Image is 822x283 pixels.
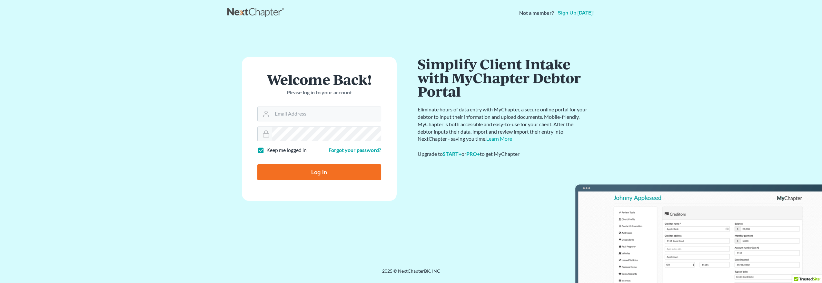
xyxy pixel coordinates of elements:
[257,164,381,180] input: Log In
[486,136,512,142] a: Learn More
[557,10,595,15] a: Sign up [DATE]!
[257,89,381,96] p: Please log in to your account
[227,268,595,279] div: 2025 © NextChapterBK, INC
[272,107,381,121] input: Email Address
[329,147,381,153] a: Forgot your password?
[257,72,381,86] h1: Welcome Back!
[266,146,307,154] label: Keep me logged in
[418,57,589,98] h1: Simplify Client Intake with MyChapter Debtor Portal
[466,151,480,157] a: PRO+
[519,9,554,17] strong: Not a member?
[418,150,589,158] div: Upgrade to or to get MyChapter
[443,151,461,157] a: START+
[418,106,589,143] p: Eliminate hours of data entry with MyChapter, a secure online portal for your debtor to input the...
